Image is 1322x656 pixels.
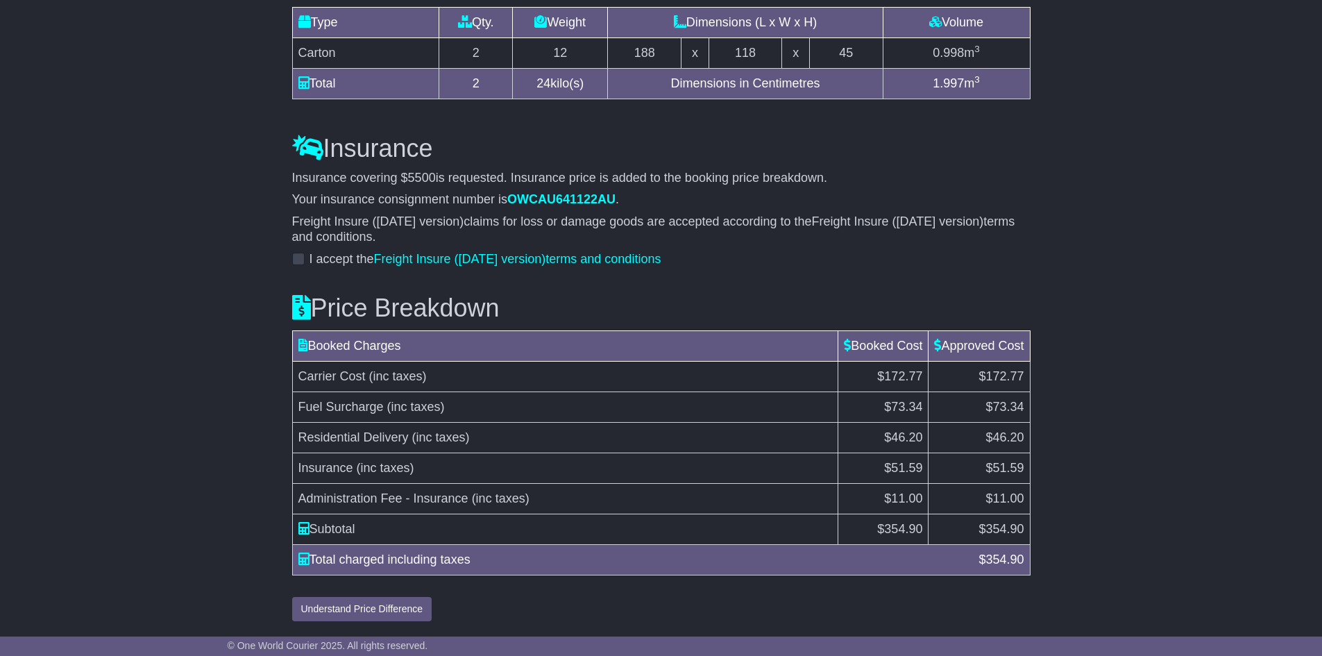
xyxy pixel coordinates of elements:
span: (inc taxes) [357,461,414,475]
span: (inc taxes) [369,369,427,383]
span: $51.59 [985,461,1024,475]
span: Freight Insure ([DATE] version) [292,215,464,228]
button: Understand Price Difference [292,597,432,621]
td: Volume [883,8,1030,38]
p: Your insurance consignment number is . [292,192,1031,208]
td: kilo(s) [513,69,608,99]
td: $ [838,514,929,544]
span: $51.59 [884,461,922,475]
a: Freight Insure ([DATE] version)terms and conditions [374,252,661,266]
span: Freight Insure ([DATE] version) [374,252,546,266]
td: Qty. [439,8,513,38]
td: Dimensions (L x W x H) [608,8,883,38]
span: Freight Insure ([DATE] version) [812,215,984,228]
h3: Price Breakdown [292,294,1031,322]
td: 118 [709,38,782,69]
span: $73.34 [985,400,1024,414]
span: 354.90 [884,522,922,536]
span: OWCAU641122AU [507,192,616,206]
label: I accept the [310,252,661,267]
td: Subtotal [292,514,838,544]
td: Weight [513,8,608,38]
span: Fuel Surcharge [298,400,384,414]
span: $172.77 [877,369,922,383]
span: (inc taxes) [412,430,470,444]
span: Administration Fee - Insurance [298,491,468,505]
span: 354.90 [985,522,1024,536]
p: claims for loss or damage goods are accepted according to the terms and conditions. [292,215,1031,244]
td: $ [929,514,1030,544]
td: m [883,69,1030,99]
span: © One World Courier 2025. All rights reserved. [228,640,428,651]
span: (inc taxes) [387,400,445,414]
td: Approved Cost [929,330,1030,361]
td: 188 [608,38,681,69]
td: Booked Charges [292,330,838,361]
div: $ [972,550,1031,569]
td: 2 [439,69,513,99]
span: 354.90 [985,553,1024,566]
span: $11.00 [985,491,1024,505]
span: 5500 [408,171,436,185]
sup: 3 [974,74,980,85]
td: Booked Cost [838,330,929,361]
span: 0.998 [933,46,964,60]
span: (inc taxes) [472,491,529,505]
td: Dimensions in Centimetres [608,69,883,99]
span: $73.34 [884,400,922,414]
span: 1.997 [933,76,964,90]
span: $11.00 [884,491,922,505]
td: Carton [292,38,439,69]
span: $46.20 [884,430,922,444]
td: x [782,38,809,69]
td: 2 [439,38,513,69]
td: x [681,38,709,69]
h3: Insurance [292,135,1031,162]
sup: 3 [974,44,980,54]
div: Total charged including taxes [291,550,972,569]
span: Residential Delivery [298,430,409,444]
span: Insurance [298,461,353,475]
p: Insurance covering $ is requested. Insurance price is added to the booking price breakdown. [292,171,1031,186]
td: Type [292,8,439,38]
span: 24 [536,76,550,90]
td: m [883,38,1030,69]
span: $46.20 [985,430,1024,444]
td: 12 [513,38,608,69]
td: 45 [809,38,883,69]
td: Total [292,69,439,99]
span: $172.77 [978,369,1024,383]
span: Carrier Cost [298,369,366,383]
